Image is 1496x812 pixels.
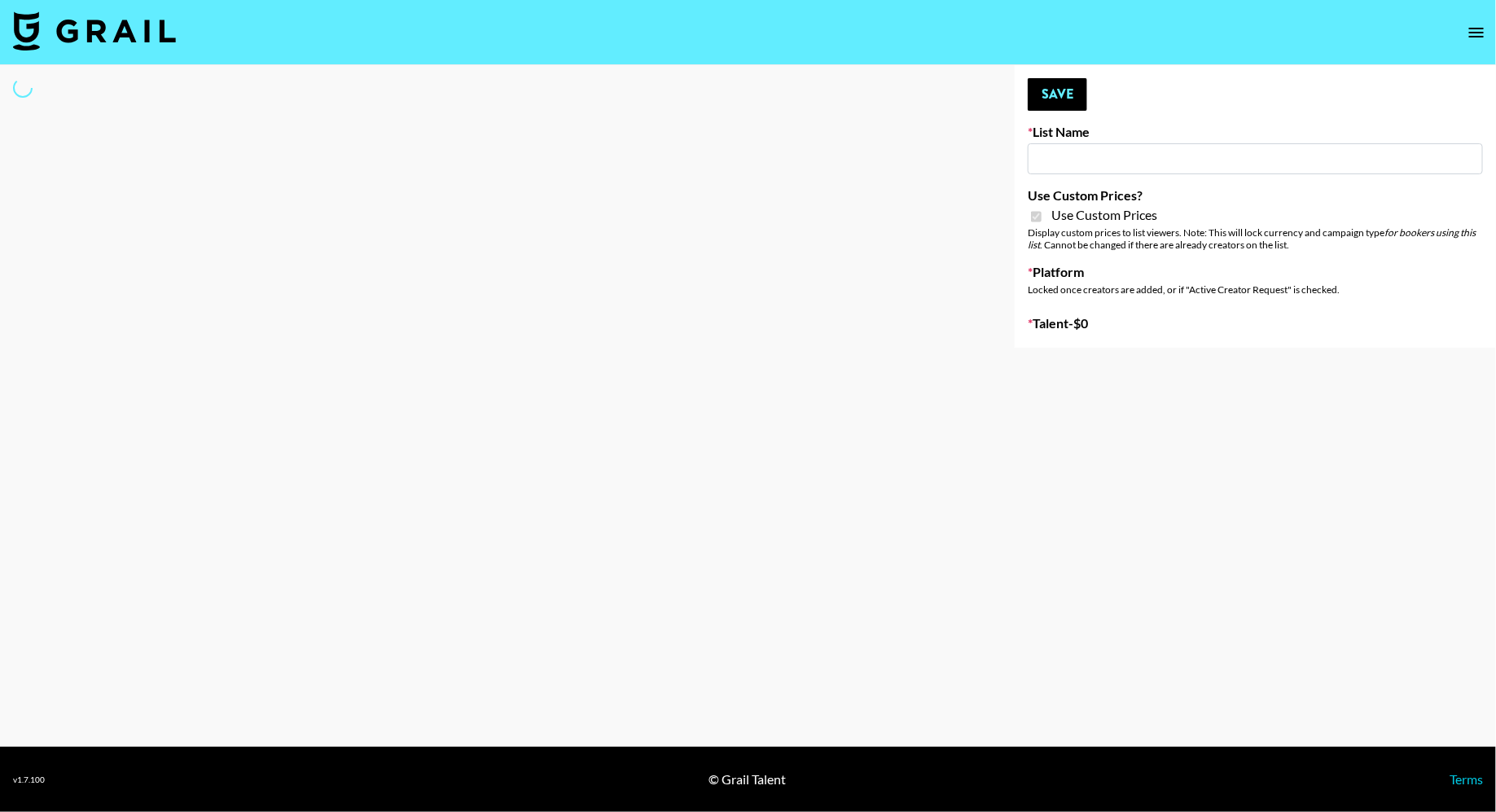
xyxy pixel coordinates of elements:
div: © Grail Talent [709,771,786,788]
button: open drawer [1460,16,1493,49]
span: Use Custom Prices [1051,207,1157,223]
em: for bookers using this list [1028,226,1476,251]
img: Grail Talent [13,11,176,50]
button: Save [1028,78,1087,111]
label: Talent - $ 0 [1028,315,1483,331]
label: Platform [1028,264,1483,280]
div: Locked once creators are added, or if "Active Creator Request" is checked. [1028,283,1483,296]
label: List Name [1028,124,1483,140]
div: v 1.7.100 [13,775,45,785]
a: Terms [1450,771,1483,787]
div: Display custom prices to list viewers. Note: This will lock currency and campaign type . Cannot b... [1028,226,1483,251]
label: Use Custom Prices? [1028,187,1483,204]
